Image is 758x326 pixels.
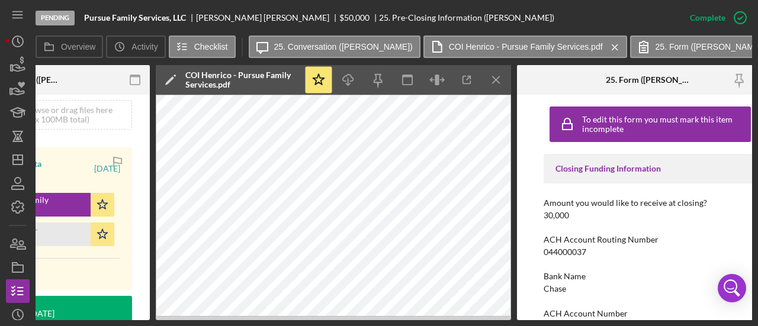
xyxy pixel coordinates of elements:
button: COI Henrico - Pursue Family Services.pdf [423,35,627,58]
button: Overview [36,35,103,58]
time: 2025-10-06 11:47 [28,309,54,318]
button: Complete [678,6,752,30]
div: 25. Form ([PERSON_NAME]) [606,75,695,85]
div: 044000037 [544,247,586,257]
div: 25. Pre-Closing Information ([PERSON_NAME]) [379,13,554,22]
div: ACH Account Number [544,309,757,318]
div: To edit this form you must mark this item incomplete [582,115,748,134]
button: Checklist [169,35,236,58]
div: 30,000 [544,211,569,220]
div: ACH Account Routing Number [544,235,757,244]
div: $50,000 [339,13,370,22]
button: 25. Conversation ([PERSON_NAME]) [249,35,420,58]
div: Pending [36,11,75,25]
div: Complete [690,6,725,30]
div: Open Intercom Messenger [718,274,746,302]
div: Chase [544,284,566,293]
div: Closing Funding Information [555,164,745,173]
label: COI Henrico - Pursue Family Services.pdf [449,42,603,51]
label: 25. Conversation ([PERSON_NAME]) [274,42,413,51]
div: Bank Name [544,272,757,281]
div: Amount you would like to receive at closing? [544,198,757,208]
label: Activity [131,42,158,51]
b: Pursue Family Services, LLC [84,13,186,22]
div: [PERSON_NAME] [PERSON_NAME] [196,13,339,22]
time: 2025-10-07 13:25 [94,164,120,173]
button: Activity [106,35,165,58]
label: Checklist [194,42,228,51]
label: Overview [61,42,95,51]
div: COI Henrico - Pursue Family Services.pdf [185,70,298,89]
